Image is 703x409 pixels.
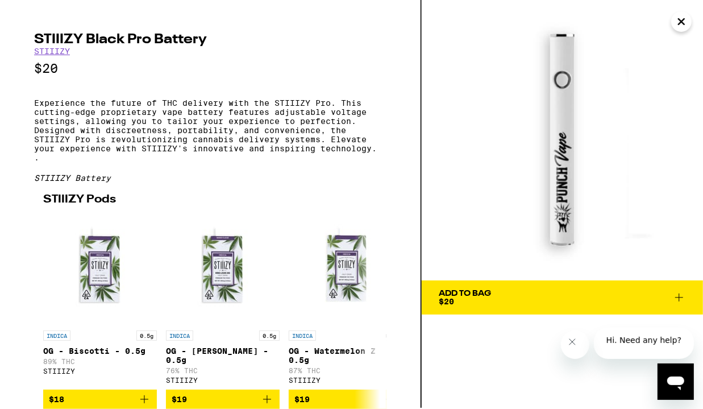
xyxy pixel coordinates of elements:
iframe: Button to launch messaging window [658,363,694,400]
p: 0.5g [136,330,157,341]
p: 89% THC [43,358,157,365]
p: INDICA [166,330,193,341]
button: Add to bag [289,390,402,409]
p: INDICA [43,330,70,341]
p: INDICA [289,330,316,341]
div: STIIIZY [289,377,402,384]
button: Close [671,11,692,32]
iframe: Message from company [594,328,694,359]
span: $20 [439,297,454,306]
p: $20 [34,61,386,76]
a: STIIIZY [34,47,70,56]
a: Open page for OG - Watermelon Z - 0.5g from STIIIZY [289,211,402,390]
span: $19 [294,395,310,404]
h2: STIIIZY Pods [43,194,377,205]
h2: STIIIZY Black Pro Battery [34,33,386,47]
button: Add to bag [43,390,157,409]
p: Experience the future of THC delivery with the STIIIZY Pro. This cutting-edge proprietary vape ba... [34,98,386,162]
a: Open page for OG - King Louis XIII - 0.5g from STIIIZY [166,211,280,390]
iframe: Close message [561,330,589,359]
button: Add to bag [166,390,280,409]
p: OG - [PERSON_NAME] - 0.5g [166,346,280,365]
img: STIIIZY - OG - Watermelon Z - 0.5g [289,211,402,325]
p: OG - Watermelon Z - 0.5g [289,346,402,365]
p: 76% THC [166,367,280,374]
img: STIIIZY - OG - Biscotti - 0.5g [43,211,157,325]
button: Add To Bag$20 [422,280,703,315]
span: $18 [49,395,64,404]
img: STIIIZY - OG - King Louis XIII - 0.5g [166,211,280,325]
a: Open page for OG - Biscotti - 0.5g from STIIIZY [43,211,157,390]
div: STIIIZY [43,367,157,375]
p: 0.5g [382,330,402,341]
p: OG - Biscotti - 0.5g [43,346,157,356]
div: STIIIZY Battery [34,173,386,183]
span: $19 [172,395,187,404]
p: 0.5g [259,330,280,341]
div: STIIIZY [166,377,280,384]
div: Add To Bag [439,290,491,298]
p: 87% THC [289,367,402,374]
